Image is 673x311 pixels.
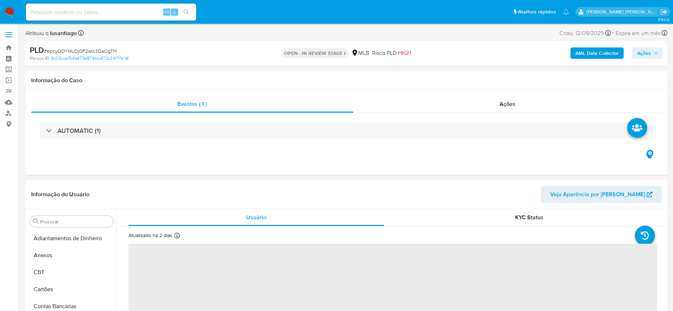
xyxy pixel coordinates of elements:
b: AML Data Collector [575,47,619,59]
div: Criou: 12/09/2025 [559,28,611,38]
span: Risco PLD: [372,49,411,57]
span: Veja Aparência por [PERSON_NAME] [550,186,645,203]
span: Alt [164,9,170,15]
input: Pesquise usuários ou casos... [26,7,196,17]
span: Atribuiu o [26,29,77,37]
span: s [173,9,176,15]
span: Ações [637,47,651,59]
p: OPEN - IN REVIEW STAGE I [281,48,348,58]
span: Eventos ( 1 ) [177,100,207,108]
button: CBT [27,264,116,281]
a: Notificações [563,9,569,15]
span: KYC Status [515,213,544,221]
button: Ações [632,47,663,59]
p: Atualizado há 2 dias [128,232,172,239]
button: Anexos [27,247,116,264]
div: MLB [351,49,369,57]
span: # epcyQDYMuDj0P2Atx3DaOgTH [44,47,117,55]
div: AUTOMATIC (1) [40,123,653,139]
a: Sair [660,8,668,16]
b: Person ID [30,55,49,62]
span: Usuário [246,213,266,221]
h1: Informação do Usuário [31,191,89,198]
button: Cartões [27,281,116,298]
span: Expira em um mês [616,29,661,37]
b: PLD [30,44,44,56]
span: Ações [500,100,515,108]
span: Atalhos rápidos [518,8,556,16]
a: 9c03cca154de73e879bcdf73c2417f1c [51,55,128,62]
p: lucas.santiago@mercadolivre.com [586,9,658,15]
button: search-icon [179,7,193,17]
button: AML Data Collector [570,47,624,59]
button: Adiantamentos de Dinheiro [27,230,116,247]
b: lusantiago [49,29,77,37]
button: Veja Aparência por [PERSON_NAME] [541,186,662,203]
h1: Informação do Caso [31,77,662,84]
span: - [612,28,614,38]
span: HIGH [398,49,411,57]
input: Procurar [40,219,110,225]
h3: AUTOMATIC (1) [57,127,101,135]
button: Procurar [33,219,39,224]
